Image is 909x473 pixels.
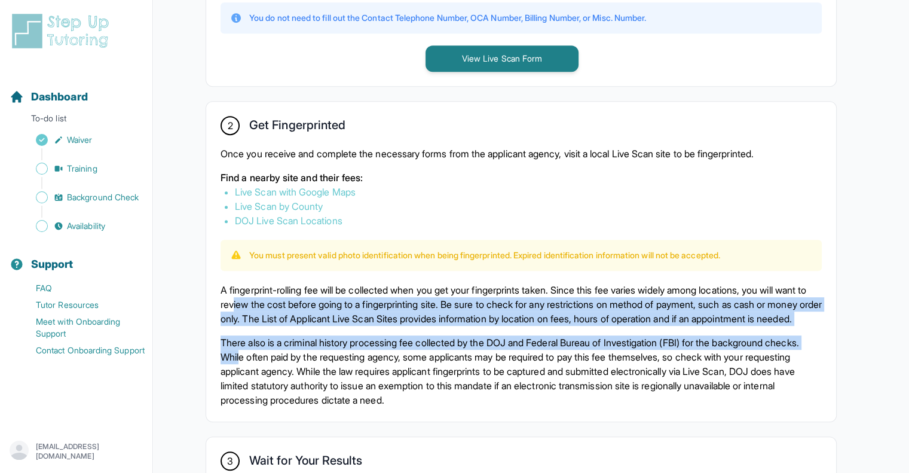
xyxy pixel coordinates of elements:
[36,442,143,461] p: [EMAIL_ADDRESS][DOMAIN_NAME]
[249,12,646,24] p: You do not need to fill out the Contact Telephone Number, OCA Number, Billing Number, or Misc. Nu...
[31,256,74,273] span: Support
[10,132,152,148] a: Waiver
[235,215,342,227] a: DOJ Live Scan Locations
[221,170,822,185] p: Find a nearby site and their fees:
[426,52,579,64] a: View Live Scan Form
[5,112,148,129] p: To-do list
[31,89,88,105] span: Dashboard
[221,283,822,326] p: A fingerprint-rolling fee will be collected when you get your fingerprints taken. Since this fee ...
[10,218,152,234] a: Availability
[10,89,88,105] a: Dashboard
[10,441,143,462] button: [EMAIL_ADDRESS][DOMAIN_NAME]
[5,237,148,277] button: Support
[235,200,323,212] a: Live Scan by County
[10,297,152,313] a: Tutor Resources
[5,69,148,110] button: Dashboard
[67,220,105,232] span: Availability
[67,134,92,146] span: Waiver
[249,249,720,261] p: You must present valid photo identification when being fingerprinted. Expired identification info...
[10,12,116,50] img: logo
[10,342,152,359] a: Contact Onboarding Support
[10,280,152,297] a: FAQ
[67,163,97,175] span: Training
[227,454,233,468] span: 3
[10,189,152,206] a: Background Check
[10,313,152,342] a: Meet with Onboarding Support
[249,453,362,472] h2: Wait for Your Results
[10,160,152,177] a: Training
[221,335,822,407] p: There also is a criminal history processing fee collected by the DOJ and Federal Bureau of Invest...
[249,118,345,137] h2: Get Fingerprinted
[227,118,232,133] span: 2
[221,147,822,161] p: Once you receive and complete the necessary forms from the applicant agency, visit a local Live S...
[426,45,579,72] button: View Live Scan Form
[235,186,356,198] a: Live Scan with Google Maps
[67,191,139,203] span: Background Check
